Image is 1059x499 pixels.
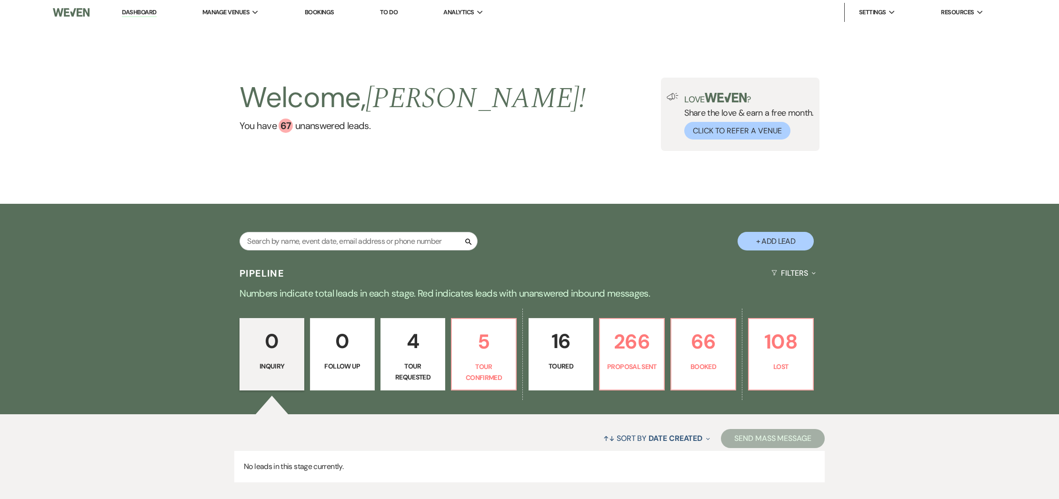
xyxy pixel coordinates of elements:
[606,361,658,372] p: Proposal Sent
[122,8,156,17] a: Dashboard
[705,93,747,102] img: weven-logo-green.svg
[529,318,593,390] a: 16Toured
[240,318,304,390] a: 0Inquiry
[246,361,298,371] p: Inquiry
[53,2,90,22] img: Weven Logo
[316,361,369,371] p: Follow Up
[310,318,375,390] a: 0Follow Up
[240,232,478,250] input: Search by name, event date, email address or phone number
[768,260,819,286] button: Filters
[240,267,284,280] h3: Pipeline
[599,426,714,451] button: Sort By Date Created
[187,286,872,301] p: Numbers indicate total leads in each stage. Red indicates leads with unanswered inbound messages.
[234,451,825,482] p: No leads in this stage currently.
[366,77,586,120] span: [PERSON_NAME] !
[246,325,298,357] p: 0
[684,122,790,140] button: Click to Refer a Venue
[451,318,517,390] a: 5Tour Confirmed
[859,8,886,17] span: Settings
[387,325,439,357] p: 4
[305,8,334,16] a: Bookings
[649,433,702,443] span: Date Created
[684,93,814,104] p: Love ?
[603,433,615,443] span: ↑↓
[387,361,439,382] p: Tour Requested
[755,361,807,372] p: Lost
[606,326,658,358] p: 266
[755,326,807,358] p: 108
[240,119,586,133] a: You have 67 unanswered leads.
[667,93,679,100] img: loud-speaker-illustration.svg
[240,78,586,119] h2: Welcome,
[941,8,974,17] span: Resources
[458,326,510,358] p: 5
[202,8,250,17] span: Manage Venues
[380,8,398,16] a: To Do
[458,361,510,383] p: Tour Confirmed
[535,325,587,357] p: 16
[380,318,445,390] a: 4Tour Requested
[677,361,729,372] p: Booked
[738,232,814,250] button: + Add Lead
[677,326,729,358] p: 66
[679,93,814,140] div: Share the love & earn a free month.
[316,325,369,357] p: 0
[443,8,474,17] span: Analytics
[599,318,665,390] a: 266Proposal Sent
[748,318,814,390] a: 108Lost
[279,119,293,133] div: 67
[670,318,736,390] a: 66Booked
[721,429,825,448] button: Send Mass Message
[535,361,587,371] p: Toured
